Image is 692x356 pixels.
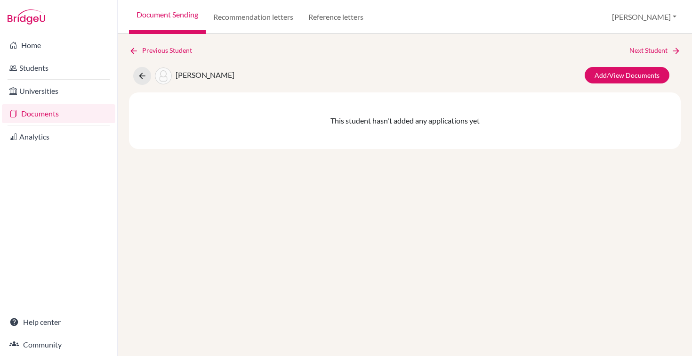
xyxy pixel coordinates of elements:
a: Help center [2,313,115,331]
span: [PERSON_NAME] [176,70,234,79]
a: Documents [2,104,115,123]
a: Home [2,36,115,55]
a: Previous Student [129,45,200,56]
div: This student hasn't added any applications yet [129,92,681,149]
img: Bridge-U [8,9,45,25]
a: Add/View Documents [585,67,669,83]
a: Community [2,335,115,354]
a: Students [2,58,115,77]
button: [PERSON_NAME] [608,8,681,26]
a: Analytics [2,127,115,146]
a: Next Student [629,45,681,56]
a: Universities [2,82,115,100]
